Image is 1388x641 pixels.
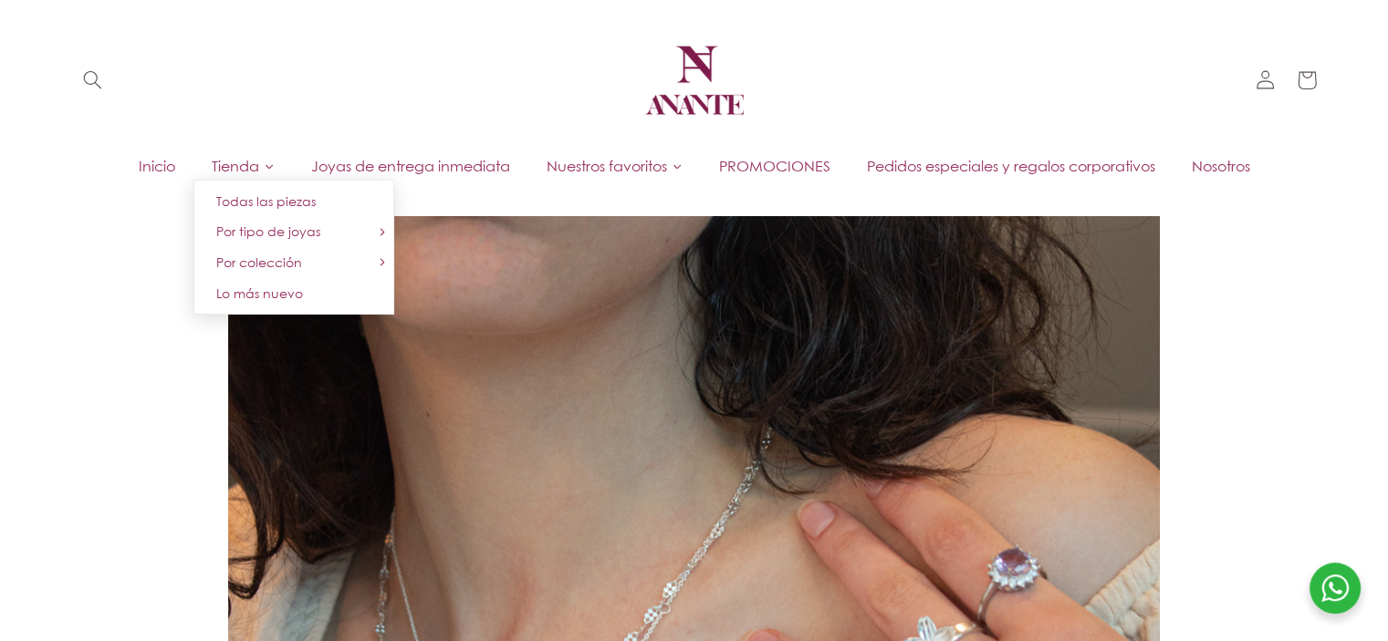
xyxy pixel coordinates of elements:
span: Inicio [139,156,175,176]
a: Por tipo de joyas [193,216,394,247]
a: Nuestros favoritos [528,152,701,180]
a: Por colección [193,247,394,278]
span: Tienda [212,156,259,176]
a: Lo más nuevo [193,278,394,309]
span: Por tipo de joyas [216,223,320,239]
a: PROMOCIONES [701,152,849,180]
a: Pedidos especiales y regalos corporativos [849,152,1174,180]
span: Pedidos especiales y regalos corporativos [867,156,1155,176]
span: Joyas de entrega inmediata [311,156,510,176]
img: Anante Joyería | Diseño en plata y oro [640,26,749,135]
summary: Búsqueda [71,59,113,101]
a: Nosotros [1174,152,1268,180]
span: Nuestros favoritos [547,156,667,176]
span: Por colección [216,254,302,270]
a: Todas las piezas [193,186,394,217]
span: Nosotros [1192,156,1250,176]
span: PROMOCIONES [719,156,830,176]
span: Lo más nuevo [216,285,303,301]
a: Tienda [193,152,293,180]
a: Anante Joyería | Diseño en plata y oro [632,18,757,142]
span: Todas las piezas [216,193,316,209]
a: Inicio [120,152,193,180]
a: Joyas de entrega inmediata [293,152,528,180]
